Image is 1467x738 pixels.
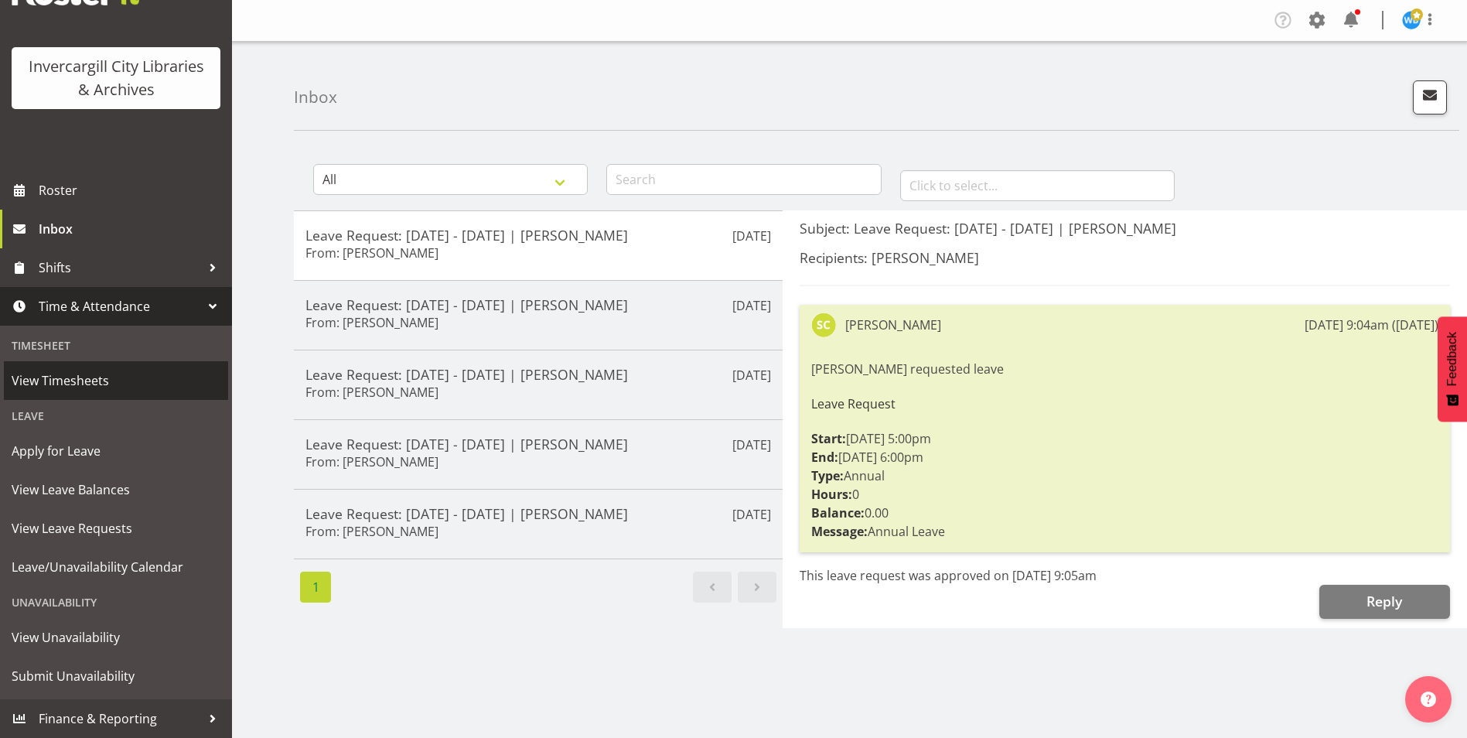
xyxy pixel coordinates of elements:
a: View Leave Balances [4,470,228,509]
input: Click to select... [900,170,1175,201]
a: Leave/Unavailability Calendar [4,548,228,586]
strong: Type: [811,467,844,484]
span: View Leave Requests [12,517,220,540]
p: [DATE] [732,505,771,524]
span: Time & Attendance [39,295,201,318]
span: Inbox [39,217,224,241]
button: Feedback - Show survey [1438,316,1467,422]
h6: From: [PERSON_NAME] [305,524,438,539]
input: Search [606,164,881,195]
span: Finance & Reporting [39,707,201,730]
a: Next page [738,572,776,603]
h6: From: [PERSON_NAME] [305,315,438,330]
h5: Leave Request: [DATE] - [DATE] | [PERSON_NAME] [305,436,771,453]
h6: From: [PERSON_NAME] [305,384,438,400]
div: [PERSON_NAME] requested leave [DATE] 5:00pm [DATE] 6:00pm Annual 0 0.00 Annual Leave [811,356,1438,545]
span: Feedback [1445,332,1459,386]
h5: Leave Request: [DATE] - [DATE] | [PERSON_NAME] [305,227,771,244]
span: View Timesheets [12,369,220,392]
p: [DATE] [732,436,771,454]
div: Unavailability [4,586,228,618]
img: samuel-carter11687.jpg [811,313,836,337]
strong: Start: [811,430,846,447]
a: Apply for Leave [4,432,228,470]
h5: Recipients: [PERSON_NAME] [800,249,1450,266]
span: Apply for Leave [12,439,220,463]
span: Submit Unavailability [12,665,220,688]
span: View Leave Balances [12,478,220,501]
h5: Leave Request: [DATE] - [DATE] | [PERSON_NAME] [305,505,771,522]
h5: Leave Request: [DATE] - [DATE] | [PERSON_NAME] [305,366,771,383]
div: [DATE] 9:04am ([DATE]) [1305,316,1438,334]
p: [DATE] [732,366,771,384]
img: willem-burger11692.jpg [1402,11,1421,29]
a: View Leave Requests [4,509,228,548]
a: View Timesheets [4,361,228,400]
span: Leave/Unavailability Calendar [12,555,220,579]
p: [DATE] [732,296,771,315]
h6: From: [PERSON_NAME] [305,245,438,261]
a: Previous page [693,572,732,603]
button: Reply [1319,585,1450,619]
strong: Hours: [811,486,852,503]
div: Timesheet [4,330,228,361]
p: [DATE] [732,227,771,245]
h4: Inbox [294,88,337,106]
strong: Message: [811,523,868,540]
img: help-xxl-2.png [1421,692,1436,707]
span: View Unavailability [12,626,220,649]
span: This leave request was approved on [DATE] 9:05am [800,567,1097,584]
h5: Subject: Leave Request: [DATE] - [DATE] | [PERSON_NAME] [800,220,1450,237]
div: Invercargill City Libraries & Archives [27,55,205,101]
strong: Balance: [811,504,865,521]
span: Reply [1366,592,1402,610]
h6: From: [PERSON_NAME] [305,454,438,470]
h5: Leave Request: [DATE] - [DATE] | [PERSON_NAME] [305,296,771,313]
div: [PERSON_NAME] [845,316,941,334]
div: Leave [4,400,228,432]
a: View Unavailability [4,618,228,657]
a: Submit Unavailability [4,657,228,695]
span: Shifts [39,256,201,279]
h6: Leave Request [811,397,1438,411]
span: Roster [39,179,224,202]
strong: End: [811,449,838,466]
